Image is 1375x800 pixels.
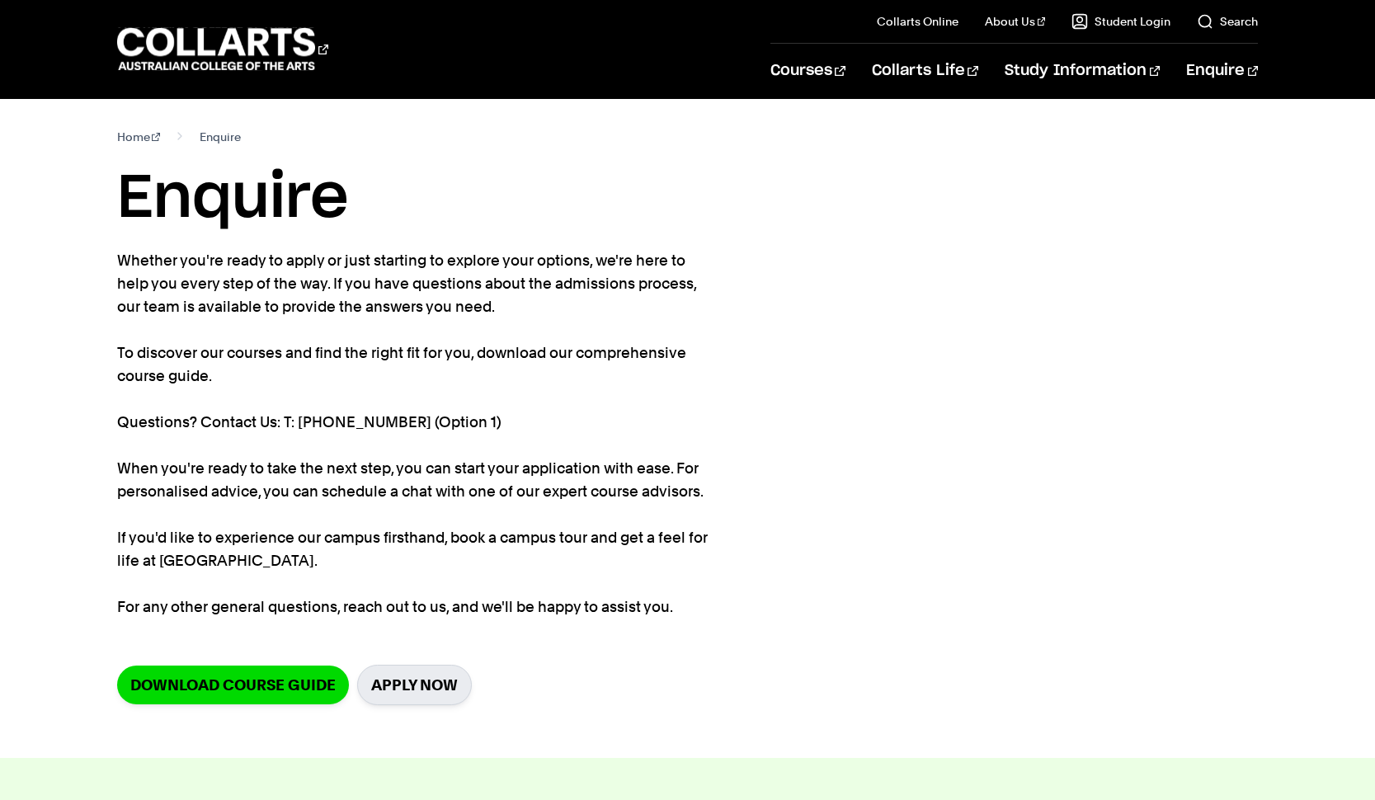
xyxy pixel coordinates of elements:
[117,249,719,619] p: Whether you're ready to apply or just starting to explore your options, we're here to help you ev...
[117,666,349,704] a: Download Course Guide
[200,125,241,148] span: Enquire
[872,44,978,98] a: Collarts Life
[770,44,845,98] a: Courses
[877,13,958,30] a: Collarts Online
[1186,44,1258,98] a: Enquire
[117,125,161,148] a: Home
[1071,13,1170,30] a: Student Login
[117,26,328,73] div: Go to homepage
[985,13,1046,30] a: About Us
[1005,44,1160,98] a: Study Information
[1197,13,1258,30] a: Search
[357,665,472,705] a: Apply Now
[117,162,1259,236] h1: Enquire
